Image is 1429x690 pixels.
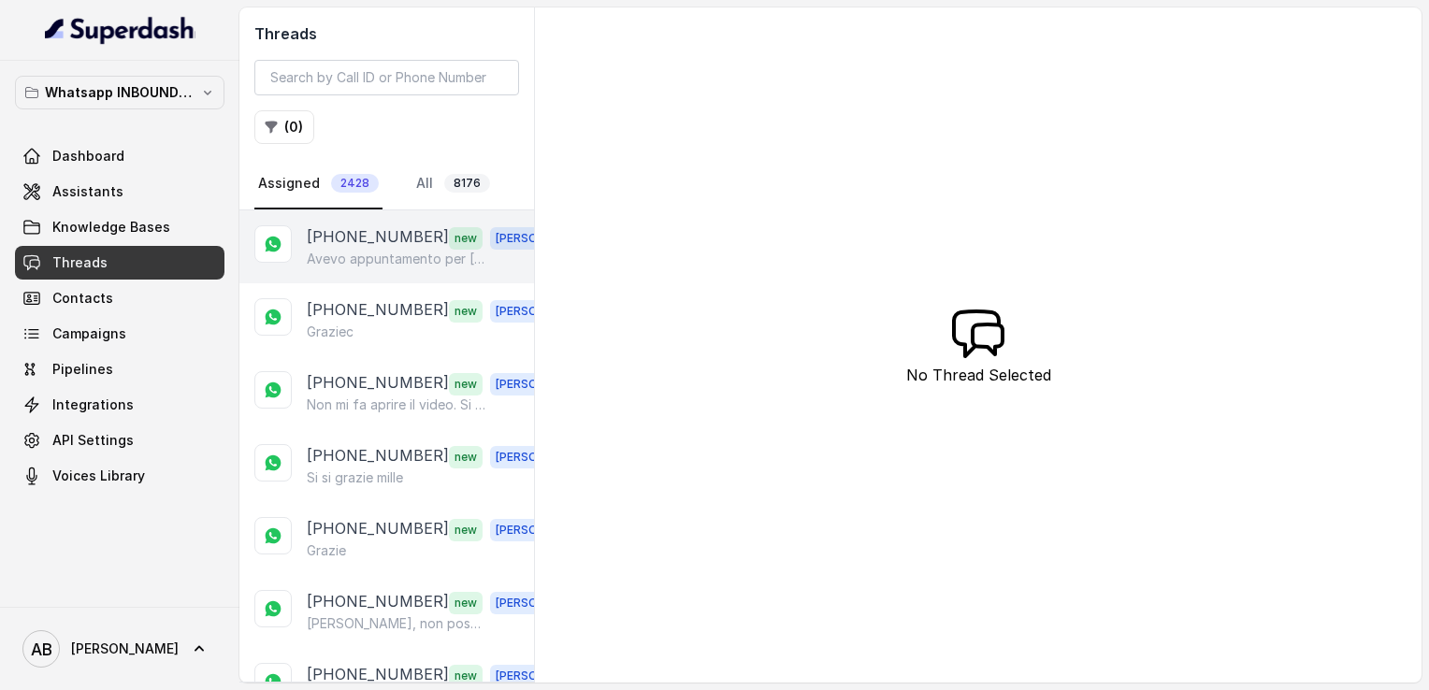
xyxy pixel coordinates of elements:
img: light.svg [45,15,195,45]
span: [PERSON_NAME] [490,592,595,614]
a: Contacts [15,281,224,315]
p: [PHONE_NUMBER] [307,444,449,468]
a: All8176 [412,159,494,209]
button: (0) [254,110,314,144]
p: [PHONE_NUMBER] [307,371,449,395]
span: API Settings [52,431,134,450]
span: Campaigns [52,324,126,343]
p: No Thread Selected [906,364,1051,386]
a: Threads [15,246,224,280]
span: [PERSON_NAME] [490,227,595,250]
a: [PERSON_NAME] [15,623,224,675]
input: Search by Call ID or Phone Number [254,60,519,95]
span: new [449,227,483,250]
p: [PHONE_NUMBER] [307,298,449,323]
p: [PERSON_NAME], non posso più seguire il tuo programma perché non voglio problemi in famiglia perc... [307,614,486,633]
nav: Tabs [254,159,519,209]
span: new [449,592,483,614]
p: [PHONE_NUMBER] [307,517,449,541]
text: AB [31,640,52,659]
p: Grazie [307,541,346,560]
span: [PERSON_NAME] [490,519,595,541]
span: new [449,446,483,468]
a: Campaigns [15,317,224,351]
p: [PHONE_NUMBER] [307,663,449,687]
h2: Threads [254,22,519,45]
span: [PERSON_NAME] [71,640,179,658]
p: Si si grazie mille [307,468,403,487]
a: Dashboard [15,139,224,173]
span: Pipelines [52,360,113,379]
a: API Settings [15,424,224,457]
span: new [449,300,483,323]
span: 8176 [444,174,490,193]
a: Integrations [15,388,224,422]
span: Voices Library [52,467,145,485]
span: new [449,665,483,687]
span: Dashboard [52,147,124,165]
span: [PERSON_NAME] [490,300,595,323]
p: Non mi fa aprire il video. Si blocca [307,395,486,414]
span: Threads [52,253,108,272]
a: Voices Library [15,459,224,493]
span: new [449,373,483,395]
span: Assistants [52,182,123,201]
span: Integrations [52,395,134,414]
a: Assistants [15,175,224,208]
span: [PERSON_NAME] [490,665,595,687]
p: [PHONE_NUMBER] [307,590,449,614]
span: 2428 [331,174,379,193]
p: Graziec [307,323,354,341]
span: Knowledge Bases [52,218,170,237]
a: Knowledge Bases [15,210,224,244]
p: Avevo appuntamento per [DATE] alle 17 e 30 . [307,250,486,268]
p: [PHONE_NUMBER] [307,225,449,250]
span: Contacts [52,289,113,308]
span: [PERSON_NAME] [490,373,595,395]
button: Whatsapp INBOUND Workspace [15,76,224,109]
a: Assigned2428 [254,159,383,209]
span: [PERSON_NAME] [490,446,595,468]
a: Pipelines [15,352,224,386]
p: Whatsapp INBOUND Workspace [45,81,195,104]
span: new [449,519,483,541]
